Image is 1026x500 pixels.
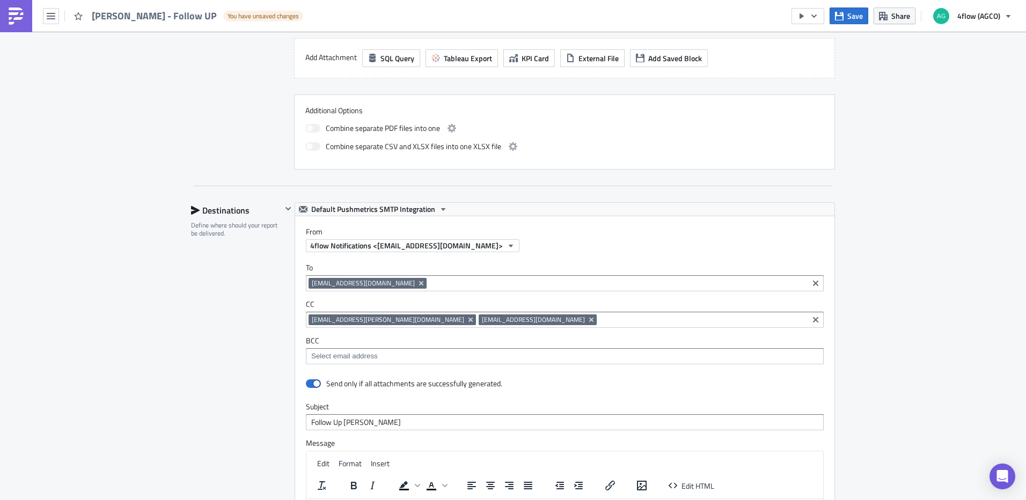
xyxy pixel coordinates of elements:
[990,464,1015,489] div: Open Intercom Messenger
[310,240,503,251] span: 4flow Notifications <[EMAIL_ADDRESS][DOMAIN_NAME]>
[809,313,822,326] button: Clear selected items
[847,10,863,21] span: Save
[312,279,415,288] span: [EMAIL_ADDRESS][DOMAIN_NAME]
[630,49,708,67] button: Add Saved Block
[380,53,414,64] span: SQL Query
[560,49,625,67] button: External File
[313,478,331,493] button: Clear formatting
[466,314,476,325] button: Remove Tag
[363,478,382,493] button: Italic
[4,4,56,13] span: Olá, tudo bem?
[395,478,422,493] div: Background color
[228,12,299,20] span: You have unsaved changes
[551,478,569,493] button: Decrease indent
[305,106,824,115] label: Additional Options
[312,315,464,324] span: [EMAIL_ADDRESS][PERSON_NAME][DOMAIN_NAME]
[481,478,500,493] button: Align center
[519,478,537,493] button: Justify
[830,8,868,24] button: Save
[587,314,597,325] button: Remove Tag
[4,28,109,36] span: Prezado amigo concessionário,
[311,203,435,216] span: Default Pushmetrics SMTP Integration
[306,239,519,252] button: 4flow Notifications <[EMAIL_ADDRESS][DOMAIN_NAME]>
[500,478,518,493] button: Align right
[326,122,440,135] span: Combine separate PDF files into one
[444,53,492,64] span: Tableau Export
[306,227,834,237] label: From
[306,299,824,309] label: CC
[482,315,585,324] span: [EMAIL_ADDRESS][DOMAIN_NAME]
[4,52,501,69] span: Segue follow up referente as notas fiscais que [PERSON_NAME] estão em processo de transportes com...
[601,478,619,493] button: Insert/edit link
[417,278,427,289] button: Remove Tag
[463,478,481,493] button: Align left
[633,478,651,493] button: Insert/edit image
[503,49,555,67] button: KPI Card
[371,458,390,469] span: Insert
[309,351,820,362] input: Select em ail add ress
[282,202,295,215] button: Hide content
[569,478,588,493] button: Increase indent
[522,53,549,64] span: KPI Card
[306,438,824,448] label: Message
[891,10,910,21] span: Share
[345,478,363,493] button: Bold
[92,10,218,22] span: [PERSON_NAME] - Follow UP
[295,203,451,216] button: Default Pushmetrics SMTP Integration
[339,458,362,469] span: Format
[317,458,329,469] span: Edit
[306,336,824,345] label: BCC
[326,379,502,388] div: Send only if all attachments are successfully generated.
[681,480,714,491] span: Edit HTML
[306,263,824,273] label: To
[306,402,824,411] label: Subject
[191,202,282,218] div: Destinations
[362,49,420,67] button: SQL Query
[648,53,702,64] span: Add Saved Block
[932,7,950,25] img: Avatar
[578,53,619,64] span: External File
[422,478,449,493] div: Text color
[927,4,1018,28] button: 4flow (AGCO)
[426,49,498,67] button: Tableau Export
[305,49,357,65] label: Add Attachment
[664,478,719,493] button: Edit HTML
[8,8,25,25] img: PushMetrics
[874,8,915,24] button: Share
[4,4,512,69] body: Rich Text Area. Press ALT-0 for help.
[326,140,501,153] span: Combine separate CSV and XLSX files into one XLSX file
[809,277,822,290] button: Clear selected items
[957,10,1000,21] span: 4flow (AGCO)
[191,221,282,238] div: Define where should your report be delivered.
